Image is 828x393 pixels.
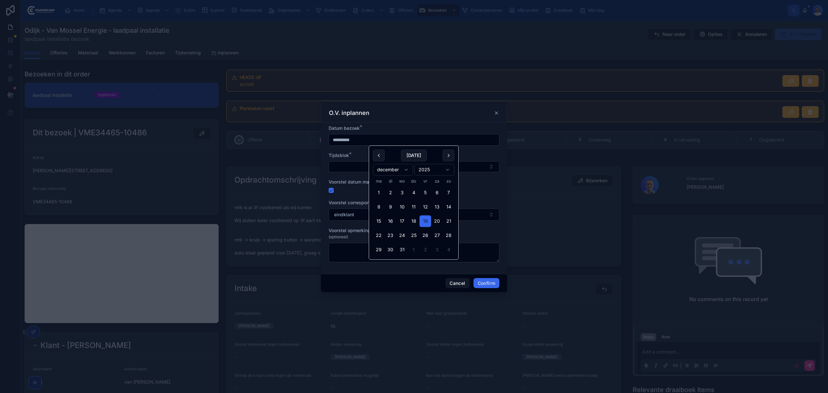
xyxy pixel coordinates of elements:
[329,228,371,233] span: Voorstel opmerking
[329,200,383,205] span: Voorstel correspondentie
[431,178,443,184] th: zaterdag
[443,244,454,256] button: zondag 4 januari 2026
[373,244,385,256] button: maandag 29 december 2025
[329,179,377,185] span: Voorstel datum mailen
[329,161,499,172] button: Select Button
[329,152,349,158] span: Tijdsblok
[443,230,454,241] button: zondag 28 december 2025
[431,216,443,227] button: zaterdag 20 december 2025
[396,216,408,227] button: woensdag 17 december 2025
[431,244,443,256] button: zaterdag 3 januari 2026
[385,216,396,227] button: dinsdag 16 december 2025
[431,230,443,241] button: zaterdag 27 december 2025
[329,234,348,240] span: (optioneel)
[419,230,431,241] button: vrijdag 26 december 2025
[373,178,454,255] table: december 2025
[474,278,499,288] button: Confirm
[419,201,431,213] button: vrijdag 12 december 2025
[373,187,385,199] button: maandag 1 december 2025
[419,216,431,227] button: vrijdag 19 december 2025, selected
[443,178,454,184] th: zondag
[396,230,408,241] button: woensdag 24 december 2025
[385,178,396,184] th: dinsdag
[408,244,419,256] button: donderdag 1 januari 2026
[396,244,408,256] button: woensdag 31 december 2025
[408,230,419,241] button: donderdag 25 december 2025
[443,216,454,227] button: zondag 21 december 2025
[396,187,408,199] button: woensdag 3 december 2025
[385,187,396,199] button: dinsdag 2 december 2025
[373,216,385,227] button: maandag 15 december 2025
[373,230,385,241] button: maandag 22 december 2025
[396,201,408,213] button: woensdag 10 december 2025
[373,201,385,213] button: maandag 8 december 2025
[419,187,431,199] button: vrijdag 5 december 2025
[373,178,385,184] th: maandag
[408,201,419,213] button: donderdag 11 december 2025
[329,208,499,221] button: Select Button
[329,109,369,117] h3: O.V. inplannen
[443,187,454,199] button: zondag 7 december 2025
[408,178,419,184] th: donderdag
[401,150,427,161] button: [DATE]
[443,201,454,213] button: zondag 14 december 2025
[419,178,431,184] th: vrijdag
[445,278,469,288] button: Cancel
[385,244,396,256] button: dinsdag 30 december 2025
[385,230,396,241] button: dinsdag 23 december 2025
[334,211,354,218] span: eindklant
[329,125,360,131] span: Datum bezoek
[408,187,419,199] button: donderdag 4 december 2025
[419,244,431,256] button: vrijdag 2 januari 2026
[396,178,408,184] th: woensdag
[431,187,443,199] button: zaterdag 6 december 2025
[431,201,443,213] button: zaterdag 13 december 2025
[408,216,419,227] button: donderdag 18 december 2025
[385,201,396,213] button: dinsdag 9 december 2025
